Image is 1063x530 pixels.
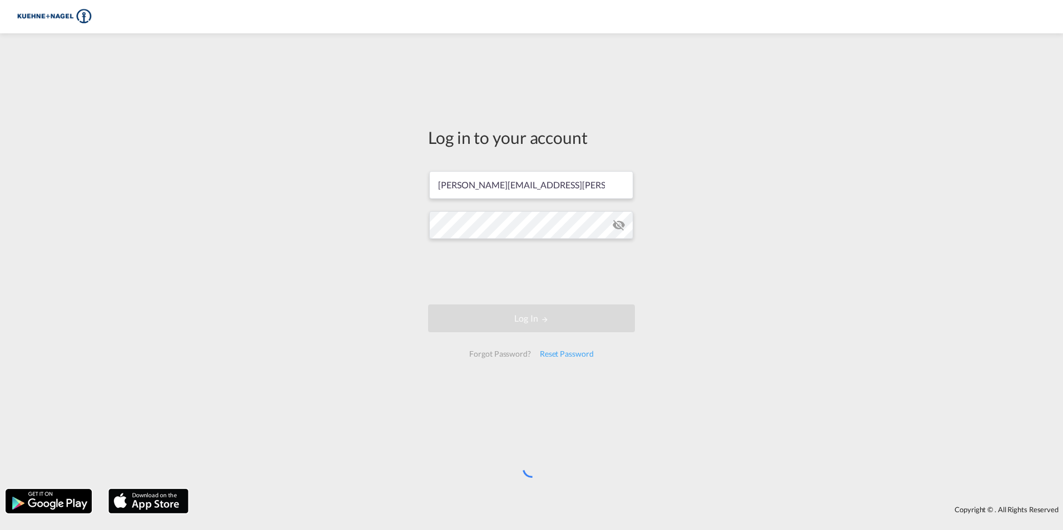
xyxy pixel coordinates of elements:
button: LOGIN [428,304,635,332]
img: apple.png [107,488,190,514]
div: Reset Password [535,344,598,364]
div: Forgot Password? [465,344,535,364]
div: Log in to your account [428,126,635,149]
input: Enter email/phone number [429,171,633,199]
img: 36441310f41511efafde313da40ec4a4.png [17,4,92,29]
div: Copyright © . All Rights Reserved [194,500,1063,519]
iframe: reCAPTCHA [447,250,616,293]
img: google.png [4,488,93,514]
md-icon: icon-eye-off [612,218,625,232]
